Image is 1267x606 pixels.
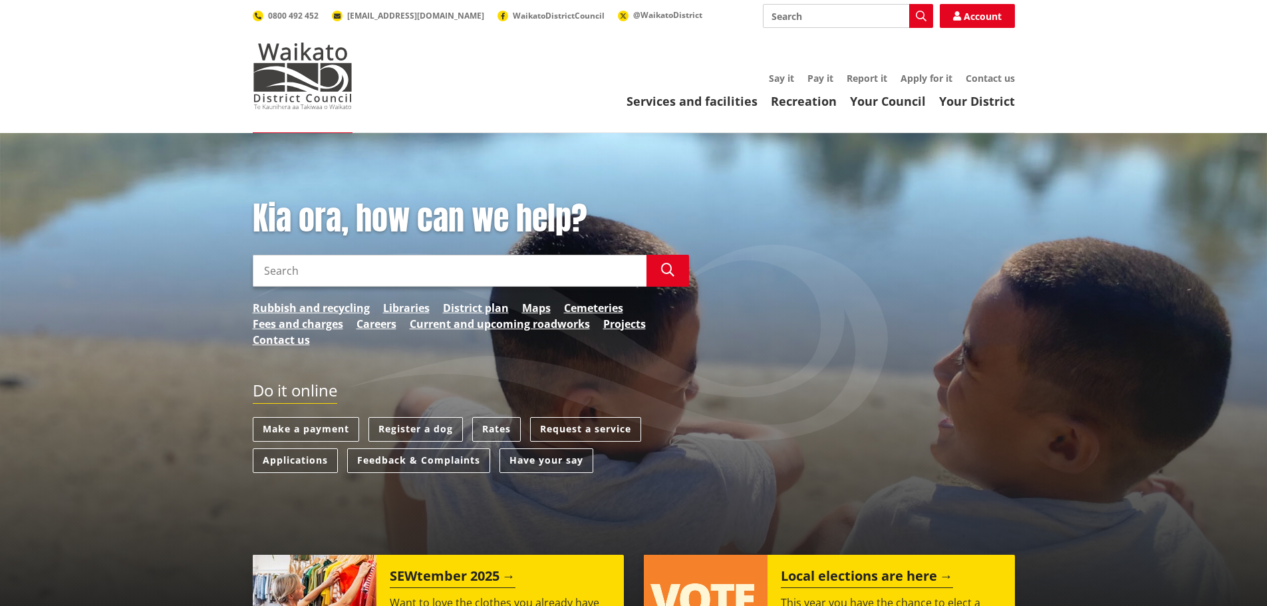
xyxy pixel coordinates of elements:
a: Cemeteries [564,300,623,316]
h1: Kia ora, how can we help? [253,200,689,238]
a: Libraries [383,300,430,316]
span: [EMAIL_ADDRESS][DOMAIN_NAME] [347,10,484,21]
a: @WaikatoDistrict [618,9,702,21]
input: Search input [763,4,933,28]
a: Request a service [530,417,641,442]
a: Contact us [253,332,310,348]
a: Account [940,4,1015,28]
a: Pay it [807,72,833,84]
span: @WaikatoDistrict [633,9,702,21]
a: Recreation [771,93,837,109]
a: Services and facilities [627,93,758,109]
a: District plan [443,300,509,316]
a: Report it [847,72,887,84]
span: WaikatoDistrictCouncil [513,10,605,21]
a: Say it [769,72,794,84]
a: WaikatoDistrictCouncil [497,10,605,21]
span: 0800 492 452 [268,10,319,21]
a: 0800 492 452 [253,10,319,21]
input: Search input [253,255,646,287]
a: Rubbish and recycling [253,300,370,316]
a: Fees and charges [253,316,343,332]
h2: Local elections are here [781,568,953,588]
a: Your Council [850,93,926,109]
a: Maps [522,300,551,316]
a: Current and upcoming roadworks [410,316,590,332]
a: Careers [356,316,396,332]
a: Apply for it [901,72,952,84]
a: Have your say [499,448,593,473]
a: Register a dog [368,417,463,442]
h2: Do it online [253,381,337,404]
h2: SEWtember 2025 [390,568,515,588]
a: Projects [603,316,646,332]
a: Your District [939,93,1015,109]
a: Contact us [966,72,1015,84]
a: Feedback & Complaints [347,448,490,473]
a: Make a payment [253,417,359,442]
a: [EMAIL_ADDRESS][DOMAIN_NAME] [332,10,484,21]
a: Rates [472,417,521,442]
a: Applications [253,448,338,473]
img: Waikato District Council - Te Kaunihera aa Takiwaa o Waikato [253,43,352,109]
